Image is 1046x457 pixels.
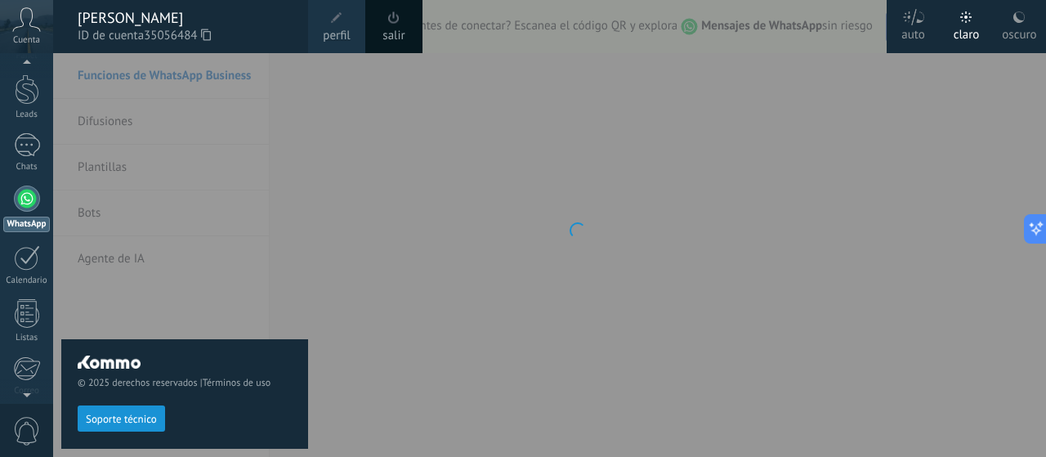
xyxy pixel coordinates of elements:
[86,414,157,425] span: Soporte técnico
[323,27,350,45] span: perfil
[901,11,925,53] div: auto
[3,276,51,286] div: Calendario
[382,27,405,45] a: salir
[1002,11,1036,53] div: oscuro
[3,110,51,120] div: Leads
[78,377,292,389] span: © 2025 derechos reservados |
[3,333,51,343] div: Listas
[78,412,165,424] a: Soporte técnico
[78,9,292,27] div: [PERSON_NAME]
[3,162,51,172] div: Chats
[203,377,270,389] a: Términos de uso
[13,35,40,46] span: Cuenta
[3,217,50,232] div: WhatsApp
[78,27,292,45] span: ID de cuenta
[78,405,165,432] button: Soporte técnico
[144,27,211,45] span: 35056484
[954,11,980,53] div: claro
